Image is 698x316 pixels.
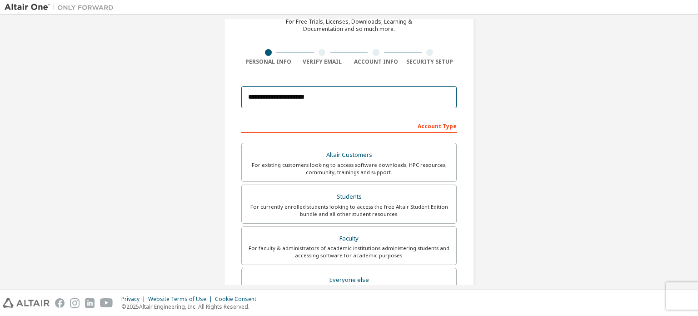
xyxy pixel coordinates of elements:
img: linkedin.svg [85,298,95,308]
div: Students [247,191,451,203]
div: Everyone else [247,274,451,286]
div: Altair Customers [247,149,451,161]
div: Faculty [247,232,451,245]
div: Account Type [241,118,457,133]
img: youtube.svg [100,298,113,308]
div: For existing customers looking to access software downloads, HPC resources, community, trainings ... [247,161,451,176]
img: Altair One [5,3,118,12]
p: © 2025 Altair Engineering, Inc. All Rights Reserved. [121,303,262,311]
img: instagram.svg [70,298,80,308]
div: Security Setup [403,58,457,65]
div: Cookie Consent [215,296,262,303]
div: Website Terms of Use [148,296,215,303]
img: facebook.svg [55,298,65,308]
div: Account Info [349,58,403,65]
div: Verify Email [295,58,349,65]
div: For currently enrolled students looking to access the free Altair Student Edition bundle and all ... [247,203,451,218]
div: For Free Trials, Licenses, Downloads, Learning & Documentation and so much more. [286,18,412,33]
div: For faculty & administrators of academic institutions administering students and accessing softwa... [247,245,451,259]
div: Privacy [121,296,148,303]
div: Personal Info [241,58,295,65]
img: altair_logo.svg [3,298,50,308]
